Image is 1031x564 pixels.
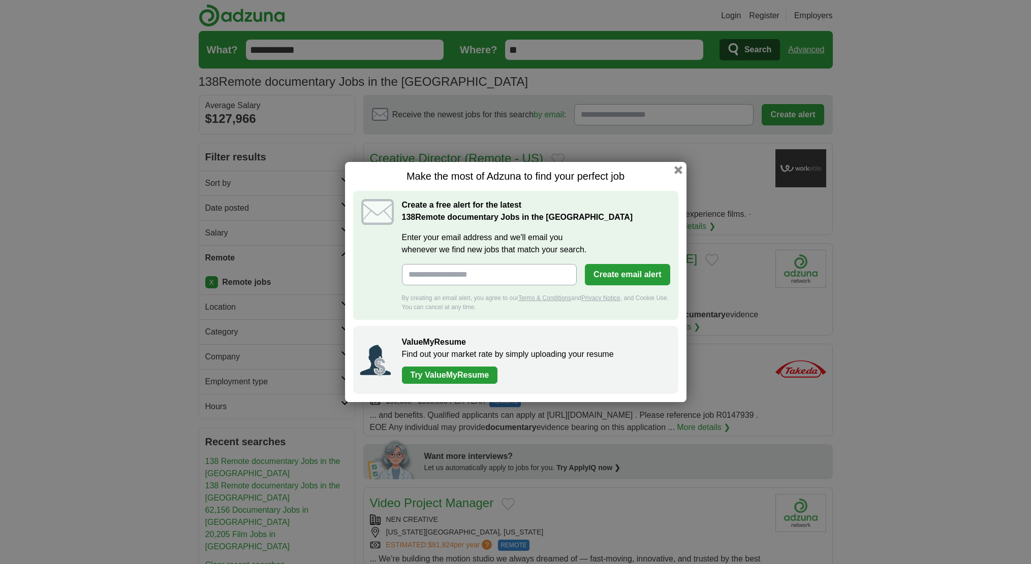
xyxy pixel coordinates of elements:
strong: Remote documentary Jobs in the [GEOGRAPHIC_DATA] [402,213,633,221]
a: Try ValueMyResume [402,367,498,384]
a: Terms & Conditions [518,294,571,302]
p: Find out your market rate by simply uploading your resume [402,348,668,360]
a: Privacy Notice [581,294,620,302]
label: Enter your email address and we'll email you whenever we find new jobs that match your search. [402,231,670,256]
img: icon_email.svg [361,199,394,225]
div: By creating an email alert, you agree to our and , and Cookie Use. You can cancel at any time. [402,293,670,312]
h1: Make the most of Adzuna to find your perfect job [353,170,678,183]
h2: Create a free alert for the latest [402,199,670,223]
span: 138 [402,211,416,223]
button: Create email alert [585,264,670,285]
h2: ValueMyResume [402,336,668,348]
